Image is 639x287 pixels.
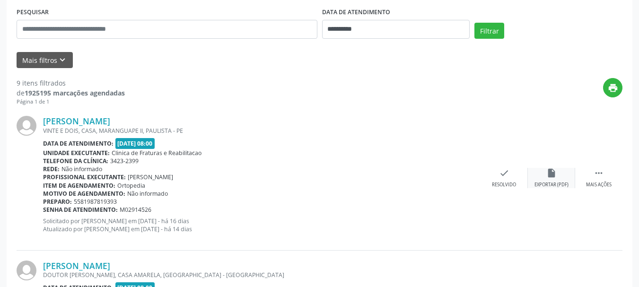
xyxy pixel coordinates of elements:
a: [PERSON_NAME] [43,261,110,271]
label: PESQUISAR [17,5,49,20]
div: Mais ações [586,182,612,188]
i: print [608,83,618,93]
span: Não informado [61,165,102,173]
span: Ortopedia [117,182,145,190]
div: de [17,88,125,98]
span: 3423-2399 [110,157,139,165]
a: [PERSON_NAME] [43,116,110,126]
img: img [17,116,36,136]
span: [PERSON_NAME] [128,173,173,181]
label: DATA DE ATENDIMENTO [322,5,390,20]
button: Filtrar [474,23,504,39]
span: 5581987819393 [74,198,117,206]
strong: 1925195 marcações agendadas [25,88,125,97]
b: Motivo de agendamento: [43,190,125,198]
b: Senha de atendimento: [43,206,118,214]
div: 9 itens filtrados [17,78,125,88]
b: Data de atendimento: [43,139,114,148]
div: DOUTOR [PERSON_NAME], CASA AMARELA, [GEOGRAPHIC_DATA] - [GEOGRAPHIC_DATA] [43,271,481,279]
span: [DATE] 08:00 [115,138,155,149]
div: Resolvido [492,182,516,188]
b: Rede: [43,165,60,173]
div: VINTE E DOIS, CASA, MARANGUAPE II, PAULISTA - PE [43,127,481,135]
i: keyboard_arrow_down [57,55,68,65]
img: img [17,261,36,280]
b: Profissional executante: [43,173,126,181]
p: Solicitado por [PERSON_NAME] em [DATE] - há 16 dias Atualizado por [PERSON_NAME] em [DATE] - há 1... [43,217,481,233]
div: Exportar (PDF) [534,182,569,188]
span: M02914526 [120,206,151,214]
button: Mais filtroskeyboard_arrow_down [17,52,73,69]
b: Telefone da clínica: [43,157,108,165]
i: insert_drive_file [546,168,557,178]
b: Item de agendamento: [43,182,115,190]
span: Clinica de Fraturas e Reabilitacao [112,149,201,157]
span: Não informado [127,190,168,198]
div: Página 1 de 1 [17,98,125,106]
i:  [594,168,604,178]
i: check [499,168,509,178]
b: Preparo: [43,198,72,206]
b: Unidade executante: [43,149,110,157]
button: print [603,78,622,97]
